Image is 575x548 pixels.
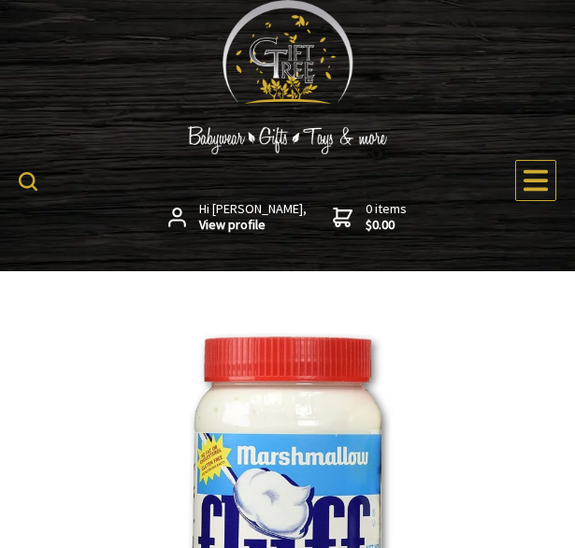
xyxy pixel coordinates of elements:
[366,200,407,234] span: 0 items
[148,126,428,154] img: Babywear - Gifts - Toys & more
[19,172,37,191] img: product search
[168,201,307,234] a: Hi [PERSON_NAME],View profile
[366,217,407,234] strong: $0.00
[333,201,407,234] a: 0 items$0.00
[199,217,307,234] strong: View profile
[199,201,307,234] span: Hi [PERSON_NAME],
